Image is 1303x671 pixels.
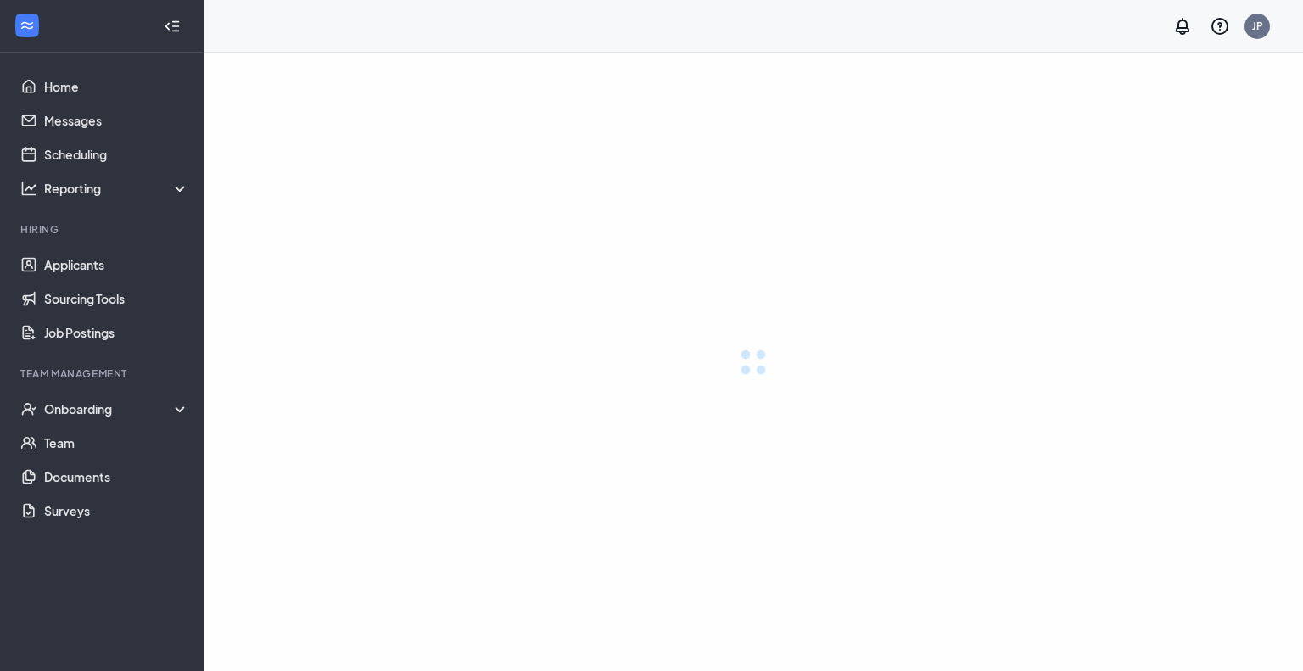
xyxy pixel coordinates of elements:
[44,460,189,494] a: Documents
[44,248,189,282] a: Applicants
[44,400,190,417] div: Onboarding
[44,282,189,316] a: Sourcing Tools
[20,366,186,381] div: Team Management
[44,70,189,103] a: Home
[44,137,189,171] a: Scheduling
[1252,19,1263,33] div: JP
[44,426,189,460] a: Team
[164,18,181,35] svg: Collapse
[44,494,189,528] a: Surveys
[44,103,189,137] a: Messages
[1172,16,1193,36] svg: Notifications
[20,400,37,417] svg: UserCheck
[44,316,189,349] a: Job Postings
[20,180,37,197] svg: Analysis
[44,180,190,197] div: Reporting
[19,17,36,34] svg: WorkstreamLogo
[1210,16,1230,36] svg: QuestionInfo
[20,222,186,237] div: Hiring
